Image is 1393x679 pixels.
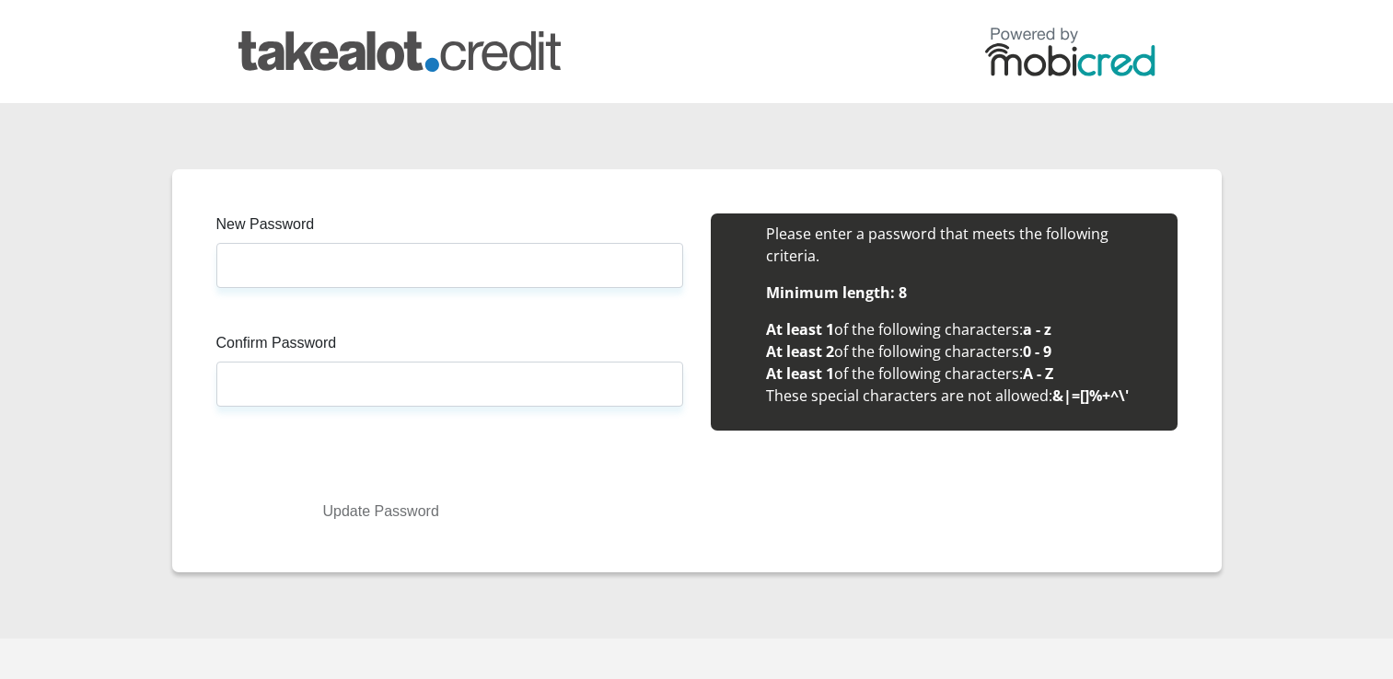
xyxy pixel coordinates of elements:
b: Minimum length: 8 [766,282,907,303]
input: Confirm Password [216,362,683,407]
label: Confirm Password [216,332,683,362]
img: powered by mobicred logo [985,27,1155,76]
label: New Password [216,213,683,243]
img: takealot_credit logo [238,31,561,72]
b: &|=[]%+^\' [1052,386,1129,406]
li: These special characters are not allowed: [766,385,1159,407]
b: 0 - 9 [1023,341,1051,362]
li: of the following characters: [766,318,1159,340]
li: Please enter a password that meets the following criteria. [766,223,1159,267]
button: Update Password [230,495,532,528]
li: of the following characters: [766,363,1159,385]
b: a - z [1023,319,1051,339]
b: At least 1 [766,363,834,384]
input: Enter new Password [216,243,683,288]
b: A - Z [1023,363,1053,384]
li: of the following characters: [766,340,1159,363]
b: At least 1 [766,319,834,339]
b: At least 2 [766,341,834,362]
